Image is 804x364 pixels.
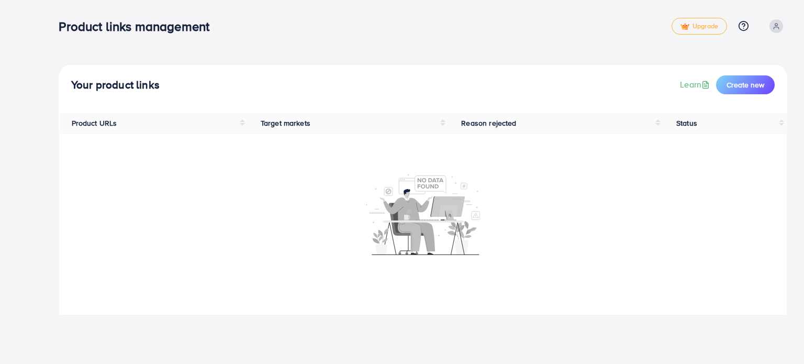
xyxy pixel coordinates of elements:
h4: Your product links [71,79,160,92]
span: Status [676,118,697,128]
a: Learn [680,79,712,91]
span: Target markets [261,118,310,128]
span: Create new [727,80,764,90]
h3: Product links management [59,19,218,34]
span: Upgrade [680,23,718,30]
span: Product URLs [72,118,117,128]
span: Reason rejected [461,118,516,128]
button: Create new [716,75,775,94]
img: tick [680,23,689,30]
img: No account [366,173,480,255]
a: tickUpgrade [672,18,727,35]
